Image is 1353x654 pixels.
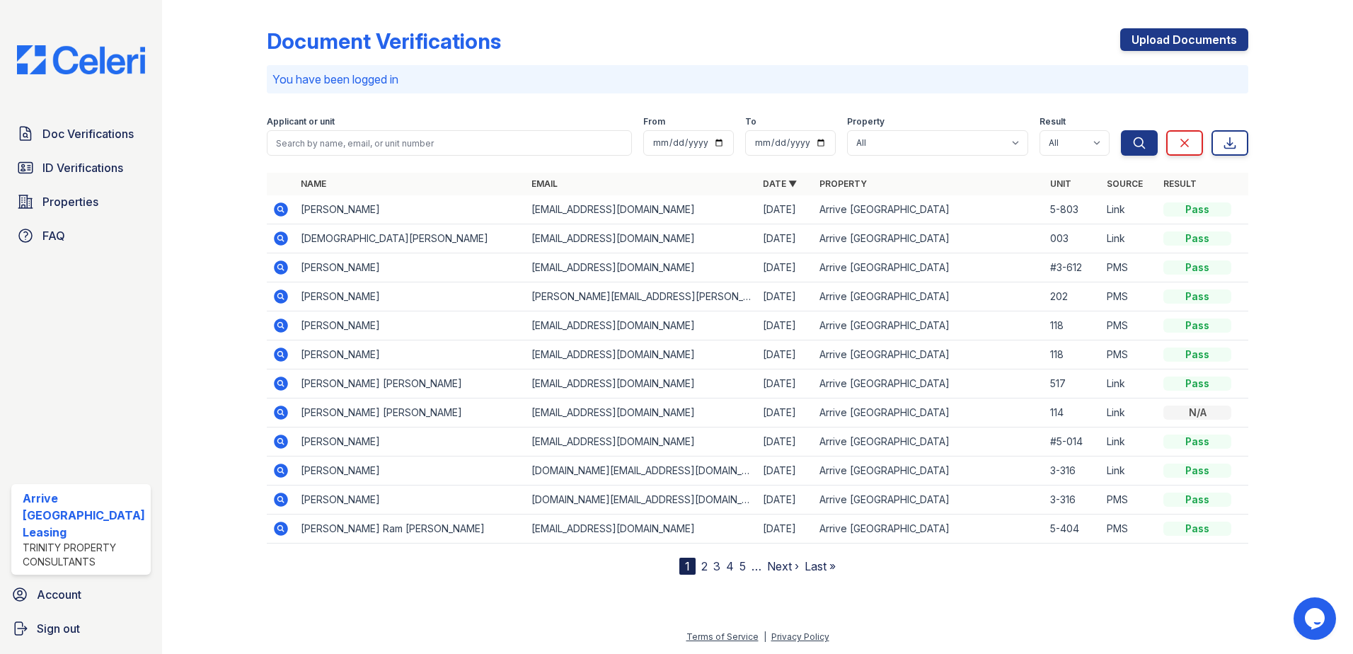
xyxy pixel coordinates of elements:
td: [PERSON_NAME] Ram [PERSON_NAME] [295,515,526,544]
a: Privacy Policy [771,631,829,642]
label: Applicant or unit [267,116,335,127]
label: Property [847,116,885,127]
td: [DATE] [757,515,814,544]
td: [PERSON_NAME] [295,340,526,369]
td: Arrive [GEOGRAPHIC_DATA] [814,486,1045,515]
td: Arrive [GEOGRAPHIC_DATA] [814,369,1045,398]
td: Link [1101,224,1158,253]
td: [EMAIL_ADDRESS][DOMAIN_NAME] [526,369,757,398]
a: Result [1163,178,1197,189]
label: From [643,116,665,127]
td: [PERSON_NAME] [295,253,526,282]
div: N/A [1163,406,1231,420]
td: 118 [1044,340,1101,369]
td: 5-404 [1044,515,1101,544]
td: [PERSON_NAME][EMAIL_ADDRESS][PERSON_NAME][DOMAIN_NAME] [526,282,757,311]
td: Link [1101,369,1158,398]
td: [EMAIL_ADDRESS][DOMAIN_NAME] [526,515,757,544]
td: [DATE] [757,195,814,224]
td: 3-316 [1044,486,1101,515]
td: PMS [1101,340,1158,369]
td: [PERSON_NAME] [295,457,526,486]
a: Last » [805,559,836,573]
p: You have been logged in [272,71,1243,88]
a: Sign out [6,614,156,643]
iframe: chat widget [1294,597,1339,640]
td: Arrive [GEOGRAPHIC_DATA] [814,311,1045,340]
td: Link [1101,428,1158,457]
a: Property [819,178,867,189]
div: Pass [1163,493,1231,507]
td: #3-612 [1044,253,1101,282]
a: Date ▼ [763,178,797,189]
a: Next › [767,559,799,573]
a: Doc Verifications [11,120,151,148]
td: Link [1101,398,1158,428]
td: 517 [1044,369,1101,398]
td: Link [1101,457,1158,486]
div: Pass [1163,464,1231,478]
span: ID Verifications [42,159,123,176]
td: [DATE] [757,282,814,311]
td: [EMAIL_ADDRESS][DOMAIN_NAME] [526,398,757,428]
td: 202 [1044,282,1101,311]
td: 3-316 [1044,457,1101,486]
div: 1 [679,558,696,575]
td: [DATE] [757,457,814,486]
td: [PERSON_NAME] [295,486,526,515]
td: Arrive [GEOGRAPHIC_DATA] [814,340,1045,369]
a: Name [301,178,326,189]
td: #5-014 [1044,428,1101,457]
td: PMS [1101,486,1158,515]
span: Account [37,586,81,603]
div: Pass [1163,289,1231,304]
a: Unit [1050,178,1071,189]
td: 5-803 [1044,195,1101,224]
td: [DATE] [757,369,814,398]
td: PMS [1101,515,1158,544]
td: [PERSON_NAME] [295,311,526,340]
td: Arrive [GEOGRAPHIC_DATA] [814,515,1045,544]
td: [PERSON_NAME] [PERSON_NAME] [295,369,526,398]
td: [EMAIL_ADDRESS][DOMAIN_NAME] [526,428,757,457]
a: Properties [11,188,151,216]
td: Arrive [GEOGRAPHIC_DATA] [814,457,1045,486]
div: Pass [1163,319,1231,333]
td: 003 [1044,224,1101,253]
td: PMS [1101,311,1158,340]
div: Pass [1163,231,1231,246]
td: [DATE] [757,428,814,457]
div: Pass [1163,522,1231,536]
td: Arrive [GEOGRAPHIC_DATA] [814,428,1045,457]
div: | [764,631,766,642]
td: [DATE] [757,340,814,369]
td: Link [1101,195,1158,224]
td: [DATE] [757,253,814,282]
td: 114 [1044,398,1101,428]
div: Document Verifications [267,28,501,54]
td: [DOMAIN_NAME][EMAIL_ADDRESS][DOMAIN_NAME] [526,486,757,515]
td: Arrive [GEOGRAPHIC_DATA] [814,253,1045,282]
div: Pass [1163,435,1231,449]
img: CE_Logo_Blue-a8612792a0a2168367f1c8372b55b34899dd931a85d93a1a3d3e32e68fde9ad4.png [6,45,156,74]
label: To [745,116,756,127]
td: [DATE] [757,224,814,253]
td: [EMAIL_ADDRESS][DOMAIN_NAME] [526,340,757,369]
span: … [752,558,761,575]
td: [PERSON_NAME] [295,282,526,311]
div: Pass [1163,202,1231,217]
td: PMS [1101,282,1158,311]
td: [EMAIL_ADDRESS][DOMAIN_NAME] [526,311,757,340]
a: Terms of Service [686,631,759,642]
a: Email [531,178,558,189]
span: FAQ [42,227,65,244]
a: Source [1107,178,1143,189]
td: Arrive [GEOGRAPHIC_DATA] [814,282,1045,311]
a: 3 [713,559,720,573]
a: FAQ [11,222,151,250]
td: [PERSON_NAME] [295,428,526,457]
td: 118 [1044,311,1101,340]
td: [EMAIL_ADDRESS][DOMAIN_NAME] [526,195,757,224]
a: ID Verifications [11,154,151,182]
td: [PERSON_NAME] [295,195,526,224]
